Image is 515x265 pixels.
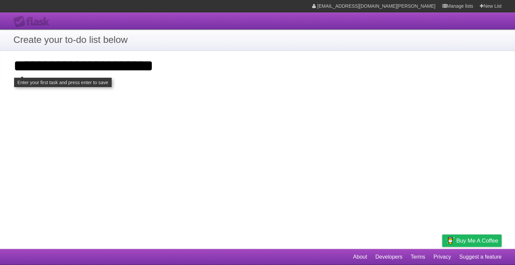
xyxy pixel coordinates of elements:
a: Terms [411,251,425,263]
div: Flask [13,16,54,28]
a: Privacy [434,251,451,263]
a: Developers [375,251,402,263]
h1: Create your to-do list below [13,33,502,47]
a: About [353,251,367,263]
a: Buy me a coffee [442,235,502,247]
a: Suggest a feature [459,251,502,263]
span: Buy me a coffee [456,235,498,247]
img: Buy me a coffee [446,235,455,246]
